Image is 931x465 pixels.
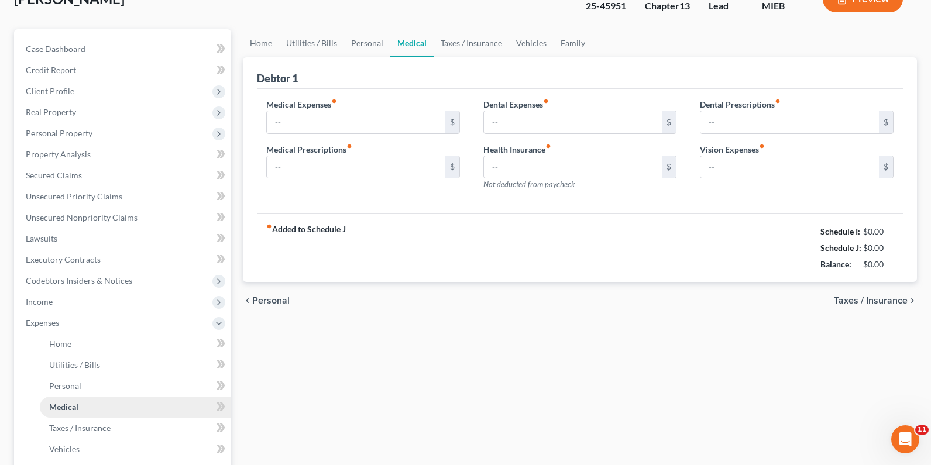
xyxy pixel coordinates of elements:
[863,242,894,254] div: $0.00
[16,144,231,165] a: Property Analysis
[775,98,781,104] i: fiber_manual_record
[16,186,231,207] a: Unsecured Priority Claims
[49,402,78,412] span: Medical
[445,156,459,178] div: $
[434,29,509,57] a: Taxes / Insurance
[26,86,74,96] span: Client Profile
[40,439,231,460] a: Vehicles
[26,149,91,159] span: Property Analysis
[49,339,71,349] span: Home
[26,170,82,180] span: Secured Claims
[266,143,352,156] label: Medical Prescriptions
[26,191,122,201] span: Unsecured Priority Claims
[49,423,111,433] span: Taxes / Insurance
[266,98,337,111] label: Medical Expenses
[445,111,459,133] div: $
[26,318,59,328] span: Expenses
[820,226,860,236] strong: Schedule I:
[266,223,346,273] strong: Added to Schedule J
[16,39,231,60] a: Case Dashboard
[545,143,551,149] i: fiber_manual_record
[700,98,781,111] label: Dental Prescriptions
[49,360,100,370] span: Utilities / Bills
[243,296,290,305] button: chevron_left Personal
[40,418,231,439] a: Taxes / Insurance
[267,156,445,178] input: --
[543,98,549,104] i: fiber_manual_record
[16,165,231,186] a: Secured Claims
[40,354,231,376] a: Utilities / Bills
[26,44,85,54] span: Case Dashboard
[16,249,231,270] a: Executory Contracts
[879,156,893,178] div: $
[483,143,551,156] label: Health Insurance
[331,98,337,104] i: fiber_manual_record
[344,29,390,57] a: Personal
[834,296,917,305] button: Taxes / Insurance chevron_right
[820,243,861,253] strong: Schedule J:
[834,296,908,305] span: Taxes / Insurance
[279,29,344,57] a: Utilities / Bills
[266,223,272,229] i: fiber_manual_record
[40,376,231,397] a: Personal
[908,296,917,305] i: chevron_right
[16,207,231,228] a: Unsecured Nonpriority Claims
[484,156,662,178] input: --
[662,111,676,133] div: $
[252,296,290,305] span: Personal
[759,143,765,149] i: fiber_manual_record
[915,425,929,435] span: 11
[257,71,298,85] div: Debtor 1
[700,143,765,156] label: Vision Expenses
[267,111,445,133] input: --
[863,259,894,270] div: $0.00
[26,233,57,243] span: Lawsuits
[40,397,231,418] a: Medical
[700,111,879,133] input: --
[346,143,352,149] i: fiber_manual_record
[49,381,81,391] span: Personal
[484,111,662,133] input: --
[390,29,434,57] a: Medical
[49,444,80,454] span: Vehicles
[40,333,231,354] a: Home
[26,107,76,117] span: Real Property
[820,259,851,269] strong: Balance:
[509,29,554,57] a: Vehicles
[700,156,879,178] input: --
[483,180,575,189] span: Not deducted from paycheck
[891,425,919,453] iframe: Intercom live chat
[554,29,592,57] a: Family
[243,296,252,305] i: chevron_left
[662,156,676,178] div: $
[243,29,279,57] a: Home
[863,226,894,237] div: $0.00
[16,60,231,81] a: Credit Report
[26,254,101,264] span: Executory Contracts
[16,228,231,249] a: Lawsuits
[879,111,893,133] div: $
[26,65,76,75] span: Credit Report
[26,212,138,222] span: Unsecured Nonpriority Claims
[26,297,53,306] span: Income
[26,128,92,138] span: Personal Property
[483,98,549,111] label: Dental Expenses
[26,275,132,285] span: Codebtors Insiders & Notices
